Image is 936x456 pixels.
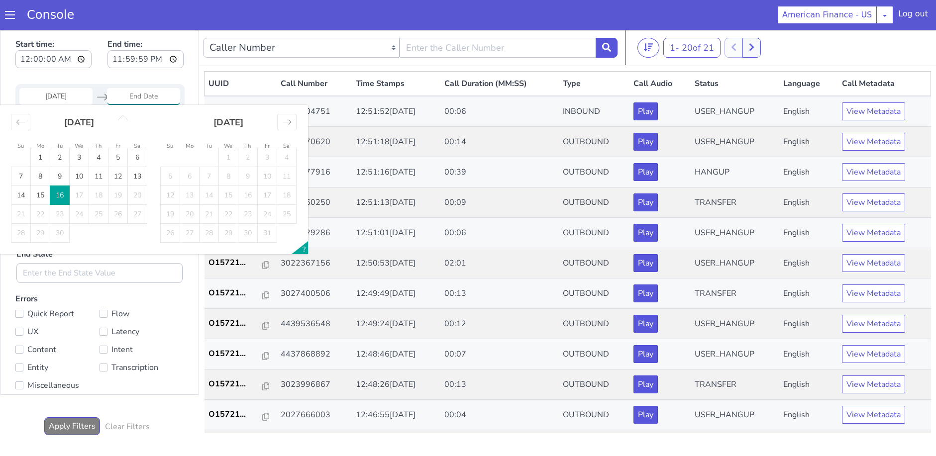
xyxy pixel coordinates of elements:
[186,112,194,120] small: Mo
[31,156,50,175] td: Choose Monday, September 15, 2025 as your check-out date. It’s available.
[258,175,277,194] td: Not available. Friday, October 24, 2025
[277,158,352,188] td: 3022360250
[31,137,50,156] td: Choose Monday, September 8, 2025 as your check-out date. It’s available.
[258,137,277,156] td: Not available. Friday, October 10, 2025
[633,346,658,364] button: Play
[352,188,440,218] td: 12:51:01[DATE]
[70,137,89,156] td: Choose Wednesday, September 10, 2025 as your check-out date. It’s available.
[633,285,658,303] button: Play
[352,279,440,309] td: 12:49:24[DATE]
[842,346,905,364] button: View Metadata
[208,318,273,330] a: O15721...
[11,194,31,213] td: Not available. Sunday, September 28, 2025
[208,227,273,239] a: O15721...
[352,340,440,370] td: 12:48:26[DATE]
[44,387,100,405] button: Apply Filters
[161,194,180,213] td: Not available. Sunday, October 26, 2025
[633,103,658,121] button: Play
[15,295,100,309] label: UX
[50,156,70,175] td: Selected as start date. Tuesday, September 16, 2025
[115,112,120,120] small: Fr
[352,370,440,400] td: 12:46:55[DATE]
[19,58,93,75] input: Start Date
[691,218,779,249] td: USER_HANGUP
[11,175,31,194] td: Not available. Sunday, September 21, 2025
[200,137,219,156] td: Not available. Tuesday, October 7, 2025
[559,279,629,309] td: OUTBOUND
[180,156,200,175] td: Not available. Monday, October 13, 2025
[208,257,263,269] p: O15721...
[89,137,108,156] td: Choose Thursday, September 11, 2025 as your check-out date. It’s available.
[779,158,838,188] td: English
[400,8,596,28] input: Enter the Caller Number
[691,370,779,400] td: USER_HANGUP
[440,188,559,218] td: 00:06
[559,158,629,188] td: OUTBOUND
[108,175,128,194] td: Not available. Friday, September 26, 2025
[208,348,273,360] a: O15721...
[303,215,306,224] span: ?
[277,188,352,218] td: 2404729286
[440,279,559,309] td: 00:12
[57,112,63,120] small: Tu
[779,370,838,400] td: English
[16,218,53,230] label: End State
[633,194,658,212] button: Play
[691,249,779,279] td: TRANSFER
[277,340,352,370] td: 3023996867
[11,84,30,100] div: Move backward to switch to the previous month.
[100,331,184,345] label: Transcription
[440,42,559,67] th: Call Duration (MM:SS)
[691,309,779,340] td: USER_HANGUP
[258,194,277,213] td: Not available. Friday, October 31, 2025
[15,20,92,38] input: Start time:
[277,400,352,431] td: 3024940588
[779,279,838,309] td: English
[15,5,92,41] label: Start time:
[779,42,838,67] th: Language
[31,194,50,213] td: Not available. Monday, September 29, 2025
[277,97,352,127] td: 4434770620
[64,87,94,98] strong: [DATE]
[842,315,905,333] button: View Metadata
[682,12,714,24] span: 20 of 21
[440,97,559,127] td: 00:14
[15,277,100,291] label: Quick Report
[108,118,128,137] td: Choose Friday, September 5, 2025 as your check-out date. It’s available.
[258,156,277,175] td: Not available. Friday, October 17, 2025
[440,400,559,431] td: 00:13
[277,156,297,175] td: Not available. Saturday, October 18, 2025
[559,309,629,340] td: OUTBOUND
[352,97,440,127] td: 12:51:18[DATE]
[352,127,440,158] td: 12:51:16[DATE]
[352,218,440,249] td: 12:50:53[DATE]
[200,175,219,194] td: Not available. Tuesday, October 21, 2025
[559,127,629,158] td: OUTBOUND
[633,255,658,273] button: Play
[200,194,219,213] td: Not available. Tuesday, October 28, 2025
[352,158,440,188] td: 12:51:13[DATE]
[779,97,838,127] td: English
[352,309,440,340] td: 12:48:46[DATE]
[89,118,108,137] td: Choose Thursday, September 4, 2025 as your check-out date. It’s available.
[559,249,629,279] td: OUTBOUND
[277,84,297,100] div: Move forward to switch to the next month.
[224,112,232,120] small: We
[15,313,100,327] label: Content
[352,400,440,431] td: 12:46:12[DATE]
[633,164,658,182] button: Play
[559,66,629,97] td: INBOUND
[842,194,905,212] button: View Metadata
[691,42,779,67] th: Status
[108,156,128,175] td: Not available. Friday, September 19, 2025
[691,158,779,188] td: TRANSFER
[842,133,905,151] button: View Metadata
[180,137,200,156] td: Not available. Monday, October 6, 2025
[167,112,173,120] small: Su
[238,175,258,194] td: Not available. Thursday, October 23, 2025
[277,309,352,340] td: 4437868892
[277,118,297,137] td: Not available. Saturday, October 4, 2025
[219,137,238,156] td: Not available. Wednesday, October 8, 2025
[208,257,273,269] a: O15721...
[161,175,180,194] td: Not available. Sunday, October 19, 2025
